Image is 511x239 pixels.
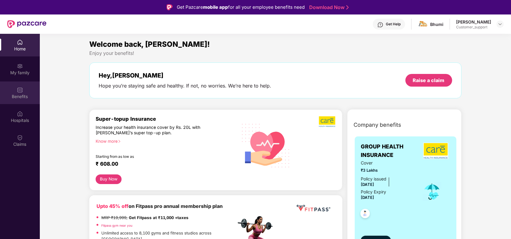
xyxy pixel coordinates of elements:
[96,154,210,158] div: Starting from as low as
[99,83,271,89] div: Hope you’re staying safe and healthy. If not, no worries. We’re here to help.
[456,19,491,25] div: [PERSON_NAME]
[101,224,132,227] a: Fitpass gym near you
[361,195,374,200] span: [DATE]
[167,4,173,10] img: Logo
[118,140,121,143] span: right
[96,174,122,184] button: Buy Now
[96,116,236,122] div: Super-topup Insurance
[354,121,401,129] span: Company benefits
[423,143,448,159] img: insurerLogo
[361,160,414,166] span: Cover
[498,22,503,27] img: svg+xml;base64,PHN2ZyBpZD0iRHJvcGRvd24tMzJ4MzIiIHhtbG5zPSJodHRwOi8vd3d3LnczLm9yZy8yMDAwL3N2ZyIgd2...
[99,72,271,79] div: Hey, [PERSON_NAME]
[96,161,230,168] div: ₹ 608.00
[346,4,349,11] img: Stroke
[177,4,305,11] div: Get Pazcare for all your employee benefits need
[422,182,442,202] img: icon
[361,176,386,182] div: Policy issued
[17,111,23,117] img: svg+xml;base64,PHN2ZyBpZD0iSG9zcGl0YWxzIiB4bWxucz0iaHR0cDovL3d3dy53My5vcmcvMjAwMC9zdmciIHdpZHRoPS...
[377,22,383,28] img: svg+xml;base64,PHN2ZyBpZD0iSGVscC0zMngzMiIgeG1sbnM9Imh0dHA6Ly93d3cudzMub3JnLzIwMDAvc3ZnIiB3aWR0aD...
[386,22,401,27] div: Get Help
[361,142,421,160] span: GROUP HEALTH INSURANCE
[101,215,128,220] del: MRP ₹19,999,
[237,116,295,174] img: svg+xml;base64,PHN2ZyB4bWxucz0iaHR0cDovL3d3dy53My5vcmcvMjAwMC9zdmciIHhtbG5zOnhsaW5rPSJodHRwOi8vd3...
[419,20,427,29] img: bhumi%20(1).jpg
[7,20,46,28] img: New Pazcare Logo
[361,167,414,174] span: ₹3 Lakhs
[17,135,23,141] img: svg+xml;base64,PHN2ZyBpZD0iQ2xhaW0iIHhtbG5zPSJodHRwOi8vd3d3LnczLm9yZy8yMDAwL3N2ZyIgd2lkdGg9IjIwIi...
[203,4,228,10] strong: mobile app
[89,40,210,49] span: Welcome back, [PERSON_NAME]!
[129,215,189,220] strong: Get Fitpass at ₹11,000 +taxes
[319,116,336,127] img: b5dec4f62d2307b9de63beb79f102df3.png
[309,4,347,11] a: Download Now
[96,139,232,143] div: Know more
[295,202,332,214] img: fppp.png
[361,182,374,187] span: [DATE]
[17,87,23,93] img: svg+xml;base64,PHN2ZyBpZD0iQmVuZWZpdHMiIHhtbG5zPSJodHRwOi8vd3d3LnczLm9yZy8yMDAwL3N2ZyIgd2lkdGg9Ij...
[413,77,445,84] div: Raise a claim
[97,203,223,209] b: on Fitpass pro annual membership plan
[361,189,386,195] div: Policy Expiry
[97,203,129,209] b: Upto 45% off
[430,21,443,27] div: Bhumi
[17,39,23,45] img: svg+xml;base64,PHN2ZyBpZD0iSG9tZSIgeG1sbnM9Imh0dHA6Ly93d3cudzMub3JnLzIwMDAvc3ZnIiB3aWR0aD0iMjAiIG...
[17,63,23,69] img: svg+xml;base64,PHN2ZyB3aWR0aD0iMjAiIGhlaWdodD0iMjAiIHZpZXdCb3g9IjAgMCAyMCAyMCIgZmlsbD0ibm9uZSIgeG...
[96,125,210,136] div: Increase your health insurance cover by Rs. 20L with [PERSON_NAME]’s super top-up plan.
[456,25,491,30] div: Customer_support
[358,207,373,222] img: svg+xml;base64,PHN2ZyB4bWxucz0iaHR0cDovL3d3dy53My5vcmcvMjAwMC9zdmciIHdpZHRoPSI0OC45NDMiIGhlaWdodD...
[89,50,461,56] div: Enjoy your benefits!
